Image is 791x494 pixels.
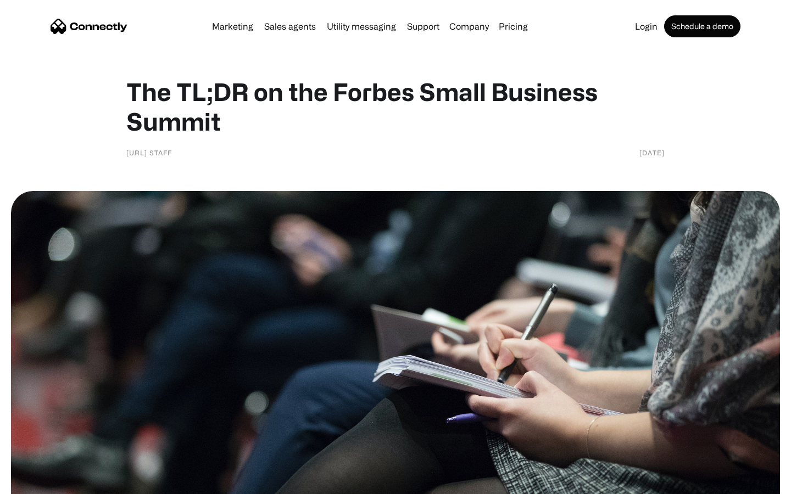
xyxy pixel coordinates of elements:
[322,22,400,31] a: Utility messaging
[11,475,66,490] aside: Language selected: English
[664,15,740,37] a: Schedule a demo
[639,147,665,158] div: [DATE]
[260,22,320,31] a: Sales agents
[403,22,444,31] a: Support
[126,77,665,136] h1: The TL;DR on the Forbes Small Business Summit
[449,19,489,34] div: Company
[126,147,172,158] div: [URL] Staff
[631,22,662,31] a: Login
[494,22,532,31] a: Pricing
[208,22,258,31] a: Marketing
[22,475,66,490] ul: Language list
